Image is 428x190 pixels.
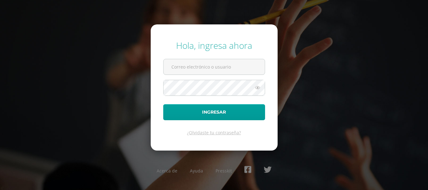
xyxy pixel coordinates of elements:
[216,168,232,174] a: Presskit
[163,39,265,51] div: Hola, ingresa ahora
[164,59,265,74] input: Correo electrónico o usuario
[157,168,177,174] a: Acerca de
[187,130,241,136] a: ¿Olvidaste tu contraseña?
[163,104,265,120] button: Ingresar
[190,168,203,174] a: Ayuda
